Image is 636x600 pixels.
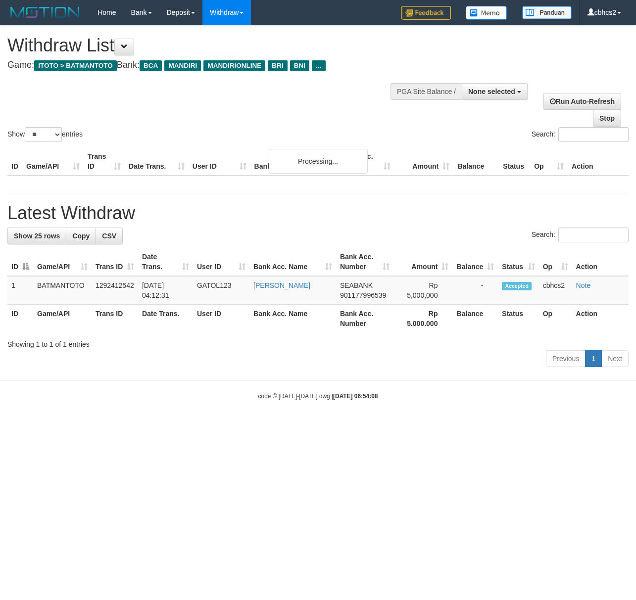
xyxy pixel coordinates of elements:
[14,232,60,240] span: Show 25 rows
[539,305,572,333] th: Op
[25,127,62,142] select: Showentries
[268,60,287,71] span: BRI
[7,60,414,70] h4: Game: Bank:
[193,305,249,333] th: User ID
[539,248,572,276] th: Op: activate to sort column ascending
[140,60,162,71] span: BCA
[499,147,530,176] th: Status
[189,147,250,176] th: User ID
[532,127,629,142] label: Search:
[66,228,96,244] a: Copy
[340,291,386,299] span: Copy 901177996539 to clipboard
[7,203,629,223] h1: Latest Withdraw
[401,6,451,20] img: Feedback.jpg
[193,248,249,276] th: User ID: activate to sort column ascending
[250,147,336,176] th: Bank Acc. Name
[7,127,83,142] label: Show entries
[7,228,66,244] a: Show 25 rows
[393,248,453,276] th: Amount: activate to sort column ascending
[7,5,83,20] img: MOTION_logo.png
[33,276,92,305] td: BATMANTOTO
[125,147,189,176] th: Date Trans.
[572,248,629,276] th: Action
[92,248,138,276] th: Trans ID: activate to sort column ascending
[336,305,393,333] th: Bank Acc. Number
[391,83,462,100] div: PGA Site Balance /
[138,248,193,276] th: Date Trans.: activate to sort column ascending
[336,147,394,176] th: Bank Acc. Number
[33,305,92,333] th: Game/API
[336,248,393,276] th: Bank Acc. Number: activate to sort column ascending
[532,228,629,242] label: Search:
[138,305,193,333] th: Date Trans.
[102,232,116,240] span: CSV
[92,305,138,333] th: Trans ID
[452,276,498,305] td: -
[258,393,378,400] small: code © [DATE]-[DATE] dwg |
[539,276,572,305] td: cbhcs2
[498,248,538,276] th: Status: activate to sort column ascending
[7,276,33,305] td: 1
[96,228,123,244] a: CSV
[138,276,193,305] td: [DATE] 04:12:31
[572,305,629,333] th: Action
[269,149,368,174] div: Processing...
[333,393,378,400] strong: [DATE] 06:54:08
[7,36,414,55] h1: Withdraw List
[543,93,621,110] a: Run Auto-Refresh
[530,147,568,176] th: Op
[498,305,538,333] th: Status
[558,228,629,242] input: Search:
[249,305,336,333] th: Bank Acc. Name
[33,248,92,276] th: Game/API: activate to sort column ascending
[290,60,309,71] span: BNI
[312,60,325,71] span: ...
[22,147,84,176] th: Game/API
[593,110,621,127] a: Stop
[203,60,265,71] span: MANDIRIONLINE
[340,281,373,289] span: SEABANK
[164,60,201,71] span: MANDIRI
[452,248,498,276] th: Balance: activate to sort column ascending
[576,281,591,289] a: Note
[394,147,453,176] th: Amount
[34,60,117,71] span: ITOTO > BATMANTOTO
[462,83,528,100] button: None selected
[558,127,629,142] input: Search:
[7,248,33,276] th: ID: activate to sort column descending
[393,276,453,305] td: Rp 5,000,000
[7,305,33,333] th: ID
[601,350,629,367] a: Next
[7,335,629,349] div: Showing 1 to 1 of 1 entries
[253,281,310,289] a: [PERSON_NAME]
[522,6,572,19] img: panduan.png
[193,276,249,305] td: GATOL123
[393,305,453,333] th: Rp 5.000.000
[92,276,138,305] td: 1292412542
[468,88,515,95] span: None selected
[466,6,507,20] img: Button%20Memo.svg
[453,147,499,176] th: Balance
[585,350,602,367] a: 1
[546,350,586,367] a: Previous
[7,147,22,176] th: ID
[568,147,629,176] th: Action
[249,248,336,276] th: Bank Acc. Name: activate to sort column ascending
[72,232,90,240] span: Copy
[84,147,125,176] th: Trans ID
[452,305,498,333] th: Balance
[502,282,532,290] span: Accepted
